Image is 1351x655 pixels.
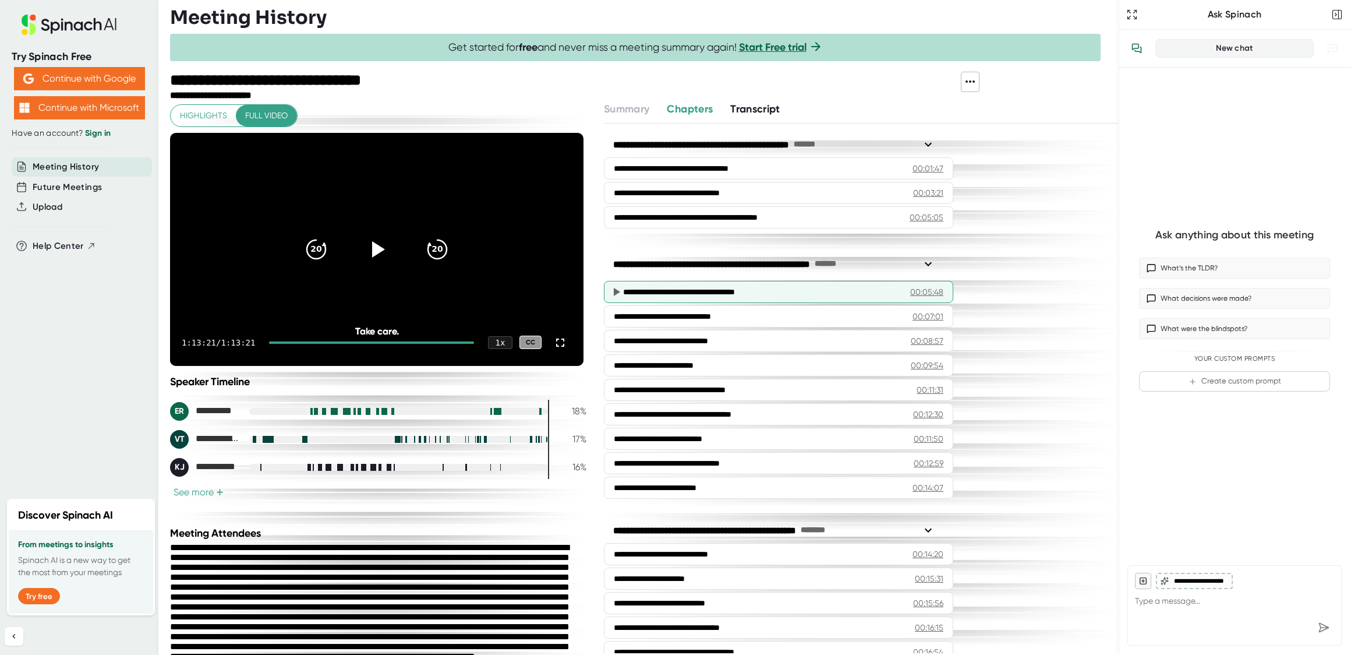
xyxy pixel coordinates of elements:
div: Kyle Jaracz [170,458,240,477]
div: CC [519,336,542,349]
div: Ask Spinach [1140,9,1329,20]
div: Ask anything about this meeting [1155,228,1314,242]
button: Try free [18,588,60,604]
div: KJ [170,458,189,477]
div: 17 % [557,434,586,445]
button: What decisions were made? [1139,288,1330,309]
div: 00:15:31 [915,573,943,584]
p: Spinach AI is a new way to get the most from your meetings [18,554,144,579]
button: Collapse sidebar [5,627,23,646]
span: Summary [604,103,649,115]
button: See more+ [170,486,227,498]
button: View conversation history [1125,37,1148,60]
div: 00:01:47 [913,163,943,174]
div: 00:05:48 [910,286,943,298]
h3: From meetings to insights [18,540,144,550]
div: 00:07:01 [913,311,943,322]
div: Take care. [211,326,542,337]
button: What’s the TLDR? [1139,258,1330,279]
button: Continue with Microsoft [14,96,145,119]
a: Sign in [85,128,111,138]
button: What were the blindspots? [1139,318,1330,339]
div: 00:16:15 [915,622,943,633]
span: Help Center [33,240,84,253]
img: Aehbyd4JwY73AAAAAElFTkSuQmCC [23,73,34,84]
button: Meeting History [33,160,99,174]
span: Chapters [667,103,713,115]
div: 00:14:20 [913,548,943,560]
div: 00:15:56 [913,597,943,609]
div: 1:13:21 / 1:13:21 [182,338,255,347]
button: Future Meetings [33,181,102,194]
button: Chapters [667,101,713,117]
button: Upload [33,200,62,214]
h3: Meeting History [170,6,327,29]
div: 18 % [557,406,586,417]
button: Expand to Ask Spinach page [1124,6,1140,23]
h2: Discover Spinach AI [18,508,113,523]
a: Start Free trial [739,41,807,54]
div: 00:14:07 [913,482,943,494]
button: Summary [604,101,649,117]
div: New chat [1163,43,1306,54]
div: Your Custom Prompts [1139,355,1330,363]
div: 00:09:54 [911,360,943,371]
div: 00:11:31 [917,384,943,396]
button: Close conversation sidebar [1329,6,1345,23]
div: 00:12:59 [914,457,943,469]
span: Transcript [730,103,780,115]
div: Emily Rice [170,402,240,421]
div: 1 x [488,336,512,349]
span: Get started for and never miss a meeting summary again! [448,41,823,54]
div: Meeting Attendees [170,527,589,540]
div: Have an account? [12,128,147,139]
div: 16 % [557,462,586,473]
div: Speaker Timeline [170,375,586,388]
button: Transcript [730,101,780,117]
div: 00:08:57 [911,335,943,347]
div: 00:12:30 [913,409,943,420]
div: Try Spinach Free [12,50,147,64]
span: Full video [245,108,288,123]
div: Send message [1313,617,1334,638]
div: ER [170,402,189,421]
span: Highlights [180,108,227,123]
div: VT [170,430,189,449]
div: 00:03:21 [913,187,943,199]
button: Help Center [33,240,96,253]
span: + [216,488,224,497]
button: Highlights [171,105,236,126]
div: Venus N Thompson [170,430,240,449]
button: Continue with Google [14,67,145,90]
b: free [519,41,537,54]
div: 00:11:50 [914,433,943,445]
div: 00:05:05 [910,212,943,223]
button: Create custom prompt [1139,371,1330,392]
button: Full video [236,105,297,126]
